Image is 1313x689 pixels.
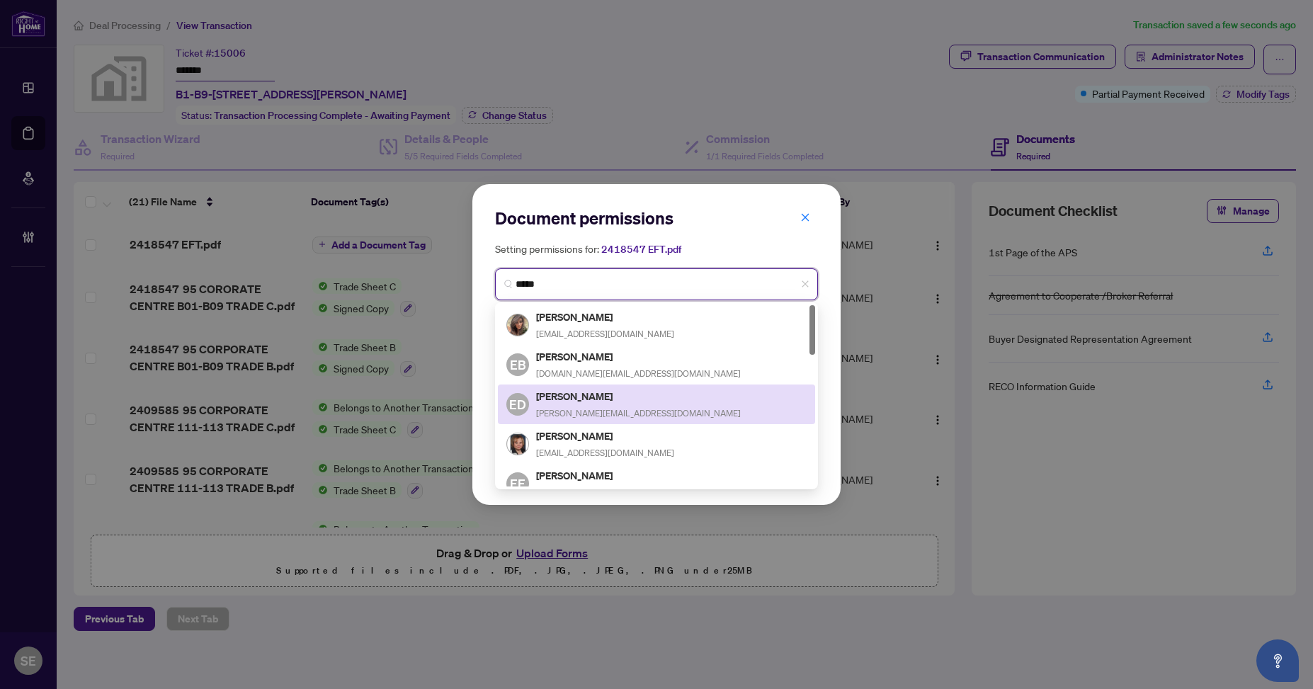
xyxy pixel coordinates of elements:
span: ED [509,394,526,414]
span: [EMAIL_ADDRESS][DOMAIN_NAME] [536,329,674,339]
h5: [PERSON_NAME] [536,388,741,404]
h5: [PERSON_NAME] [536,348,741,365]
span: [EMAIL_ADDRESS][DOMAIN_NAME] [536,448,674,458]
h2: Document permissions [495,207,818,229]
h5: [PERSON_NAME] [536,309,674,325]
button: Open asap [1256,639,1299,682]
span: close [800,212,810,222]
span: 2418547 EFT.pdf [601,243,681,256]
img: Profile Icon [507,433,528,455]
span: EE [510,474,525,494]
img: Profile Icon [507,314,528,336]
h5: [PERSON_NAME] [536,428,674,444]
span: [DOMAIN_NAME][EMAIL_ADDRESS][DOMAIN_NAME] [536,368,741,379]
span: close [801,280,809,288]
span: [PERSON_NAME][EMAIL_ADDRESS][DOMAIN_NAME] [536,408,741,418]
img: search_icon [504,280,513,288]
h5: [PERSON_NAME] [536,467,741,484]
h5: Setting permissions for: [495,241,818,257]
span: EB [510,355,526,375]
